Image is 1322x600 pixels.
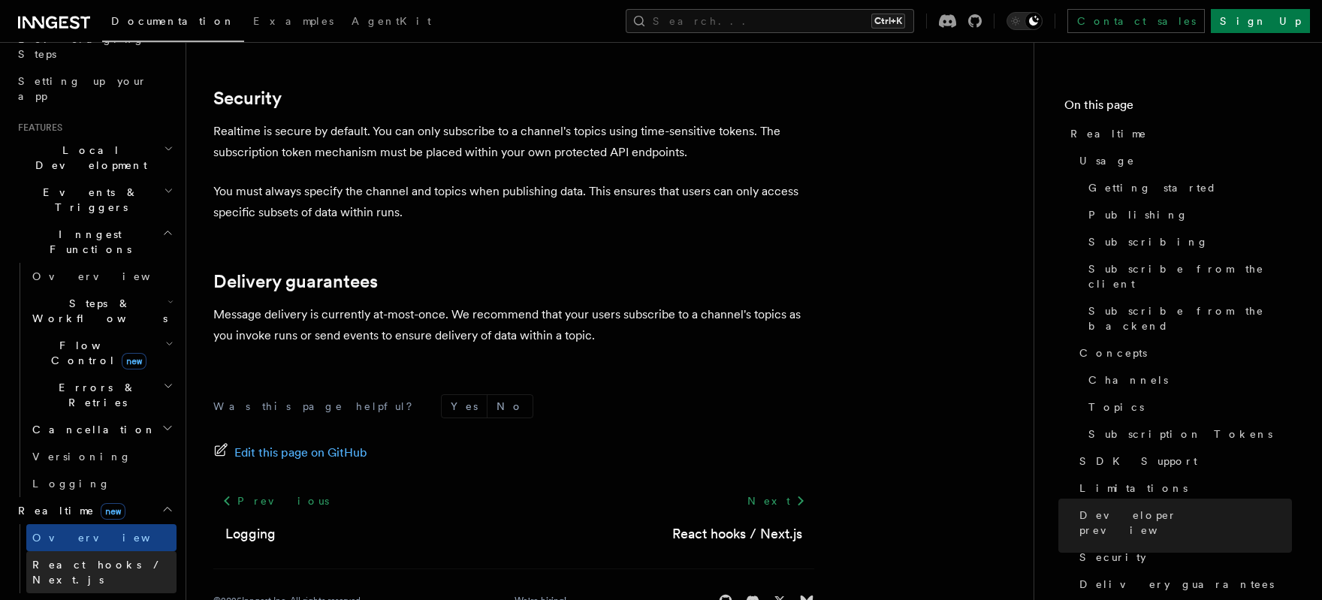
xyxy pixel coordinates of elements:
[442,395,487,418] button: Yes
[244,5,343,41] a: Examples
[1079,577,1274,592] span: Delivery guarantees
[672,523,802,544] a: React hooks / Next.js
[12,263,177,497] div: Inngest Functions
[102,5,244,42] a: Documentation
[1073,544,1292,571] a: Security
[26,338,165,368] span: Flow Control
[1007,12,1043,30] button: Toggle dark mode
[1064,96,1292,120] h4: On this page
[1073,502,1292,544] a: Developer preview
[1073,339,1292,366] a: Concepts
[1073,448,1292,475] a: SDK Support
[1079,454,1197,469] span: SDK Support
[26,263,177,290] a: Overview
[12,137,177,179] button: Local Development
[12,227,162,257] span: Inngest Functions
[26,296,168,326] span: Steps & Workflows
[1064,120,1292,147] a: Realtime
[1082,201,1292,228] a: Publishing
[12,68,177,110] a: Setting up your app
[1067,9,1205,33] a: Contact sales
[12,143,164,173] span: Local Development
[32,270,187,282] span: Overview
[26,290,177,332] button: Steps & Workflows
[12,497,177,524] button: Realtimenew
[32,559,165,586] span: React hooks / Next.js
[626,9,914,33] button: Search...Ctrl+K
[26,374,177,416] button: Errors & Retries
[26,551,177,593] a: React hooks / Next.js
[1088,427,1272,442] span: Subscription Tokens
[1070,126,1147,141] span: Realtime
[1088,303,1292,333] span: Subscribe from the backend
[487,395,533,418] button: No
[1082,228,1292,255] a: Subscribing
[1088,180,1217,195] span: Getting started
[26,416,177,443] button: Cancellation
[32,451,131,463] span: Versioning
[111,15,235,27] span: Documentation
[1079,345,1147,360] span: Concepts
[213,442,367,463] a: Edit this page on GitHub
[26,443,177,470] a: Versioning
[1073,147,1292,174] a: Usage
[213,399,423,414] p: Was this page helpful?
[213,271,378,292] a: Delivery guarantees
[1082,255,1292,297] a: Subscribe from the client
[32,532,187,544] span: Overview
[1088,234,1209,249] span: Subscribing
[32,478,110,490] span: Logging
[1079,153,1135,168] span: Usage
[12,179,177,221] button: Events & Triggers
[343,5,440,41] a: AgentKit
[1088,261,1292,291] span: Subscribe from the client
[1079,508,1292,538] span: Developer preview
[225,523,276,544] a: Logging
[1082,421,1292,448] a: Subscription Tokens
[12,503,125,518] span: Realtime
[12,221,177,263] button: Inngest Functions
[1079,550,1146,565] span: Security
[12,524,177,593] div: Realtimenew
[213,181,814,223] p: You must always specify the channel and topics when publishing data. This ensures that users can ...
[26,422,156,437] span: Cancellation
[122,353,146,369] span: new
[1082,366,1292,393] a: Channels
[18,75,147,102] span: Setting up your app
[1211,9,1310,33] a: Sign Up
[26,470,177,497] a: Logging
[253,15,334,27] span: Examples
[1088,207,1188,222] span: Publishing
[213,304,814,346] p: Message delivery is currently at-most-once. We recommend that your users subscribe to a channel's...
[26,380,163,410] span: Errors & Retries
[26,524,177,551] a: Overview
[101,503,125,520] span: new
[352,15,431,27] span: AgentKit
[1073,571,1292,598] a: Delivery guarantees
[1079,481,1188,496] span: Limitations
[1082,393,1292,421] a: Topics
[1082,297,1292,339] a: Subscribe from the backend
[234,442,367,463] span: Edit this page on GitHub
[1088,399,1144,415] span: Topics
[213,487,337,514] a: Previous
[12,122,62,134] span: Features
[12,26,177,68] a: Leveraging Steps
[1073,475,1292,502] a: Limitations
[738,487,814,514] a: Next
[12,185,164,215] span: Events & Triggers
[213,88,282,109] a: Security
[26,332,177,374] button: Flow Controlnew
[1082,174,1292,201] a: Getting started
[1088,372,1168,387] span: Channels
[871,14,905,29] kbd: Ctrl+K
[213,121,814,163] p: Realtime is secure by default. You can only subscribe to a channel's topics using time-sensitive ...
